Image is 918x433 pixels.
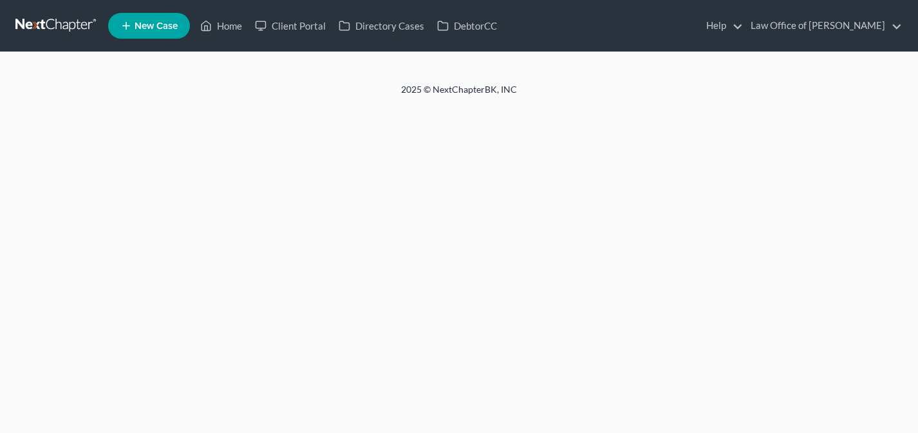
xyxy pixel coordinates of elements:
a: Client Portal [248,14,332,37]
a: DebtorCC [431,14,503,37]
a: Directory Cases [332,14,431,37]
a: Law Office of [PERSON_NAME] [744,14,902,37]
div: 2025 © NextChapterBK, INC [92,83,826,106]
new-legal-case-button: New Case [108,13,190,39]
a: Home [194,14,248,37]
a: Help [700,14,743,37]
